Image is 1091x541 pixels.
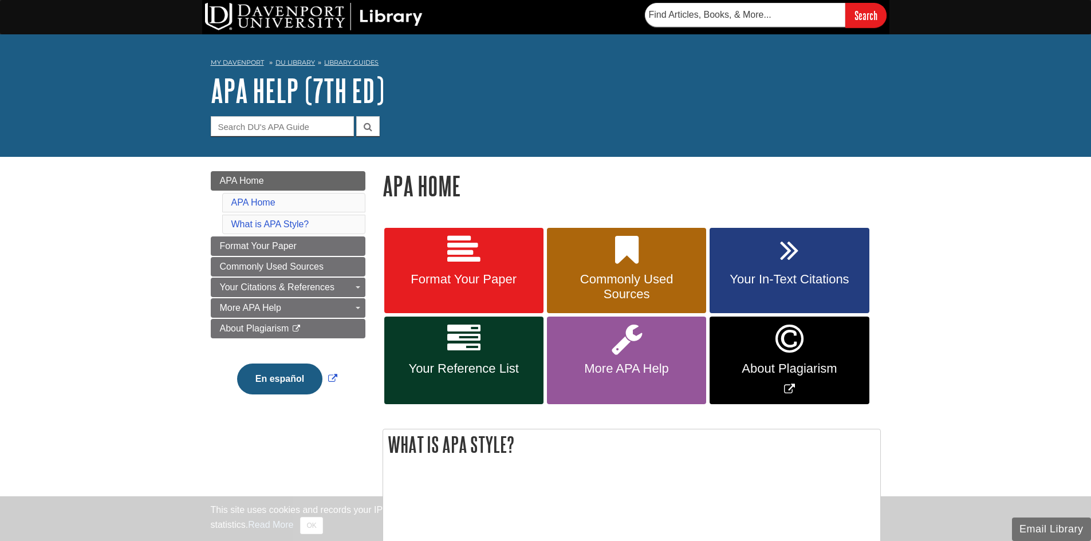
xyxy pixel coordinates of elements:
[211,55,881,73] nav: breadcrumb
[324,58,379,66] a: Library Guides
[718,361,860,376] span: About Plagiarism
[211,298,365,318] a: More APA Help
[556,361,698,376] span: More APA Help
[211,116,354,136] input: Search DU's APA Guide
[211,319,365,338] a: About Plagiarism
[231,219,309,229] a: What is APA Style?
[556,272,698,302] span: Commonly Used Sources
[1012,518,1091,541] button: Email Library
[248,520,293,530] a: Read More
[205,3,423,30] img: DU Library
[220,303,281,313] span: More APA Help
[393,272,535,287] span: Format Your Paper
[211,171,365,414] div: Guide Page Menu
[211,278,365,297] a: Your Citations & References
[718,272,860,287] span: Your In-Text Citations
[220,323,289,333] span: About Plagiarism
[384,228,543,314] a: Format Your Paper
[393,361,535,376] span: Your Reference List
[220,282,334,292] span: Your Citations & References
[710,228,869,314] a: Your In-Text Citations
[275,58,315,66] a: DU Library
[211,503,881,534] div: This site uses cookies and records your IP address for usage statistics. Additionally, we use Goo...
[383,171,881,200] h1: APA Home
[220,176,264,185] span: APA Home
[645,3,887,27] form: Searches DU Library's articles, books, and more
[211,58,264,68] a: My Davenport
[292,325,301,333] i: This link opens in a new window
[220,241,297,251] span: Format Your Paper
[220,262,324,271] span: Commonly Used Sources
[547,317,706,404] a: More APA Help
[211,236,365,256] a: Format Your Paper
[845,3,887,27] input: Search
[384,317,543,404] a: Your Reference List
[383,429,880,460] h2: What is APA Style?
[231,198,275,207] a: APA Home
[300,517,322,534] button: Close
[211,73,384,108] a: APA Help (7th Ed)
[710,317,869,404] a: Link opens in new window
[211,257,365,277] a: Commonly Used Sources
[547,228,706,314] a: Commonly Used Sources
[234,374,340,384] a: Link opens in new window
[237,364,322,394] button: En español
[645,3,845,27] input: Find Articles, Books, & More...
[211,171,365,191] a: APA Home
